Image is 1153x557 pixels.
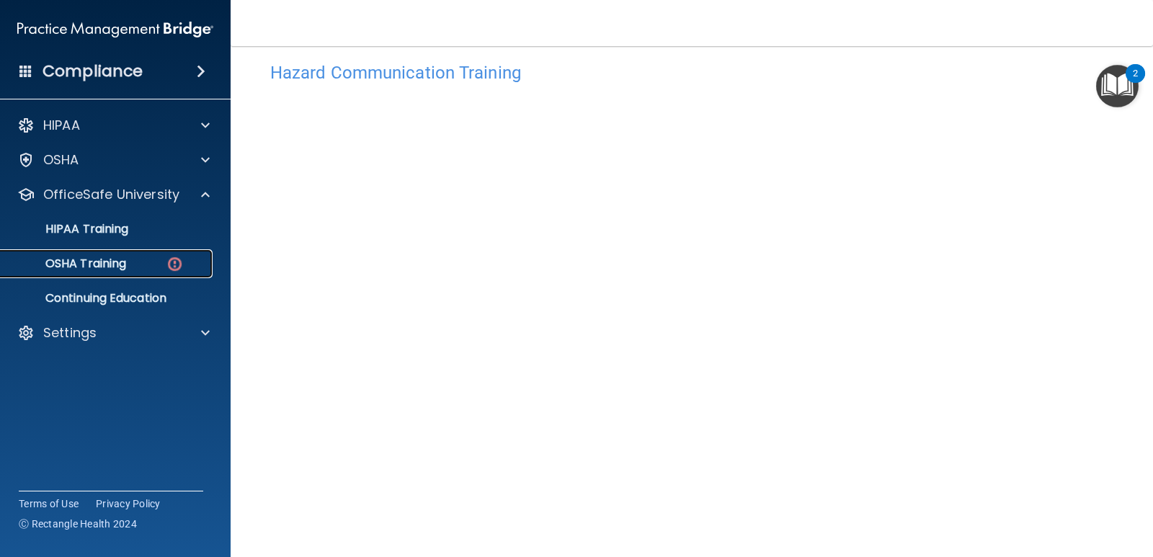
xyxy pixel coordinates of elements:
a: HIPAA [17,117,210,134]
span: Ⓒ Rectangle Health 2024 [19,517,137,531]
a: OfficeSafe University [17,186,210,203]
a: Terms of Use [19,496,79,511]
a: Settings [17,324,210,342]
h4: Compliance [43,61,143,81]
p: HIPAA Training [9,222,128,236]
a: Privacy Policy [96,496,161,511]
img: PMB logo [17,15,213,44]
img: danger-circle.6113f641.png [166,255,184,273]
p: OfficeSafe University [43,186,179,203]
h4: Hazard Communication Training [270,63,1113,82]
button: Open Resource Center, 2 new notifications [1096,65,1139,107]
div: 2 [1133,73,1138,92]
p: OSHA [43,151,79,169]
p: Continuing Education [9,291,206,306]
p: HIPAA [43,117,80,134]
p: Settings [43,324,97,342]
a: OSHA [17,151,210,169]
p: OSHA Training [9,257,126,271]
